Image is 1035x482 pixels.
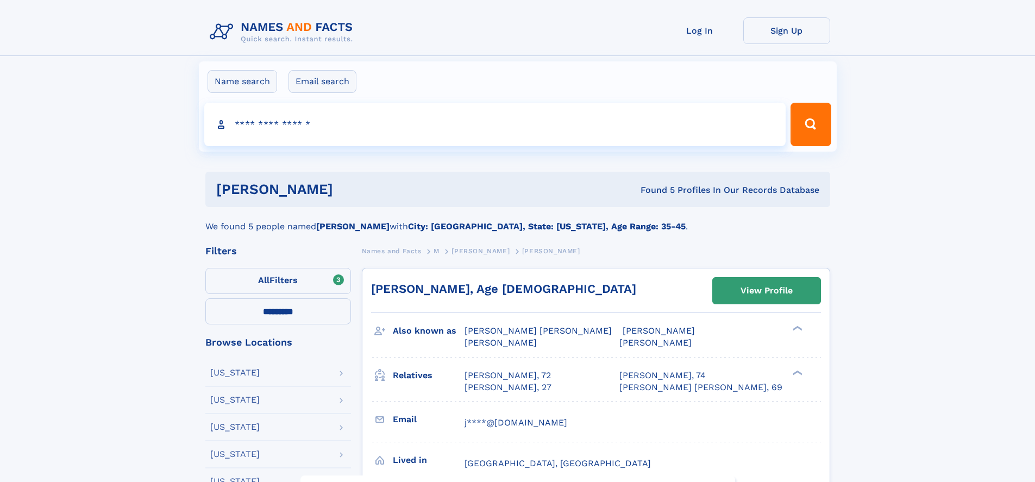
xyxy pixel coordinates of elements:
div: [US_STATE] [210,450,260,459]
h3: Also known as [393,322,465,340]
input: search input [204,103,786,146]
span: M [434,247,440,255]
a: [PERSON_NAME] [451,244,510,258]
div: We found 5 people named with . [205,207,830,233]
button: Search Button [791,103,831,146]
div: [US_STATE] [210,396,260,404]
h3: Lived in [393,451,465,470]
label: Filters [205,268,351,294]
b: City: [GEOGRAPHIC_DATA], State: [US_STATE], Age Range: 35-45 [408,221,686,231]
label: Name search [208,70,277,93]
a: Names and Facts [362,244,422,258]
div: [US_STATE] [210,423,260,431]
div: Found 5 Profiles In Our Records Database [487,184,819,196]
a: View Profile [713,278,820,304]
span: [GEOGRAPHIC_DATA], [GEOGRAPHIC_DATA] [465,458,651,468]
h3: Relatives [393,366,465,385]
a: [PERSON_NAME] [PERSON_NAME], 69 [619,381,782,393]
div: [US_STATE] [210,368,260,377]
span: [PERSON_NAME] [465,337,537,348]
a: Log In [656,17,743,44]
h1: [PERSON_NAME] [216,183,487,196]
span: [PERSON_NAME] [619,337,692,348]
img: Logo Names and Facts [205,17,362,47]
label: Email search [288,70,356,93]
div: ❯ [790,369,803,376]
a: [PERSON_NAME], Age [DEMOGRAPHIC_DATA] [371,282,636,296]
span: [PERSON_NAME] [PERSON_NAME] [465,325,612,336]
a: [PERSON_NAME], 27 [465,381,551,393]
a: Sign Up [743,17,830,44]
div: ❯ [790,325,803,332]
div: Filters [205,246,351,256]
div: View Profile [741,278,793,303]
h3: Email [393,410,465,429]
span: All [258,275,269,285]
div: Browse Locations [205,337,351,347]
span: [PERSON_NAME] [522,247,580,255]
a: [PERSON_NAME], 72 [465,370,551,381]
a: M [434,244,440,258]
a: [PERSON_NAME], 74 [619,370,706,381]
span: [PERSON_NAME] [623,325,695,336]
b: [PERSON_NAME] [316,221,390,231]
span: [PERSON_NAME] [451,247,510,255]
